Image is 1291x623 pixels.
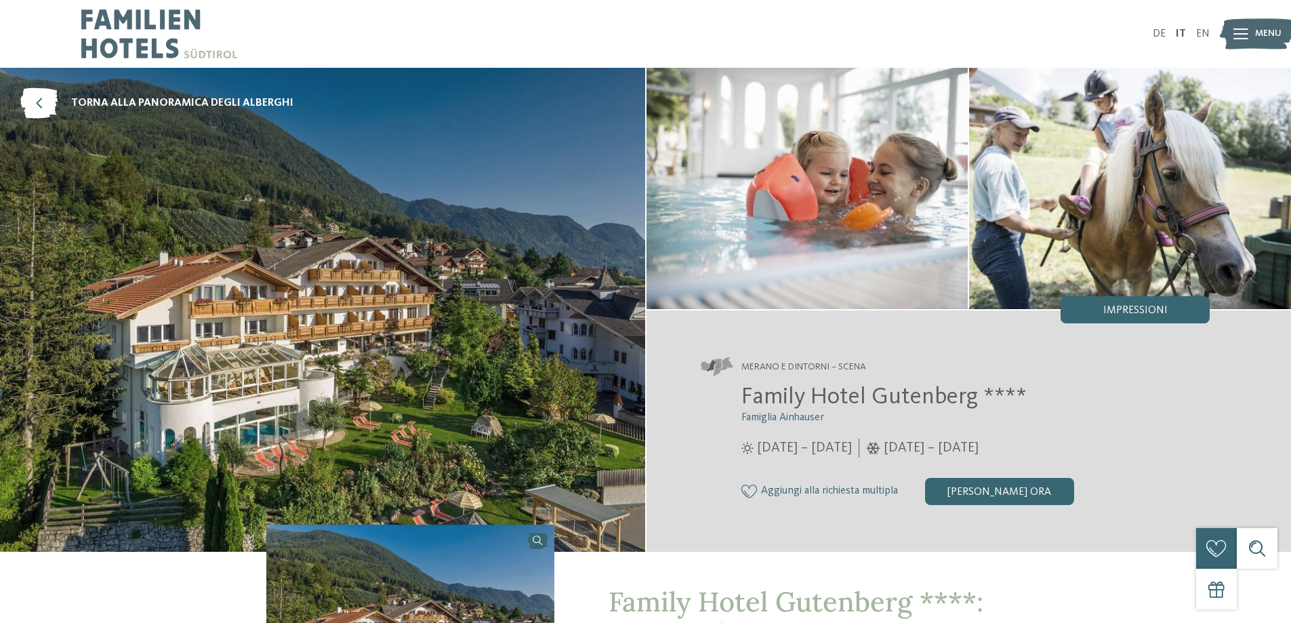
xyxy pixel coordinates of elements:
span: torna alla panoramica degli alberghi [71,96,293,110]
span: [DATE] – [DATE] [884,439,979,458]
a: DE [1153,28,1166,39]
a: torna alla panoramica degli alberghi [20,88,293,119]
span: Impressioni [1103,305,1168,316]
img: il family hotel a Scena per amanti della natura dall’estro creativo [647,68,968,309]
span: Famiglia Ainhauser [741,412,824,423]
span: Merano e dintorni – Scena [741,361,866,374]
span: [DATE] – [DATE] [757,439,852,458]
i: Orari d'apertura estate [741,442,754,454]
a: EN [1196,28,1210,39]
span: Family Hotel Gutenberg **** [741,385,1027,409]
a: IT [1176,28,1186,39]
img: Family Hotel Gutenberg **** [969,68,1291,309]
i: Orari d'apertura inverno [866,442,880,454]
span: Menu [1255,27,1282,41]
div: [PERSON_NAME] ora [925,478,1074,505]
span: Aggiungi alla richiesta multipla [761,485,898,498]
